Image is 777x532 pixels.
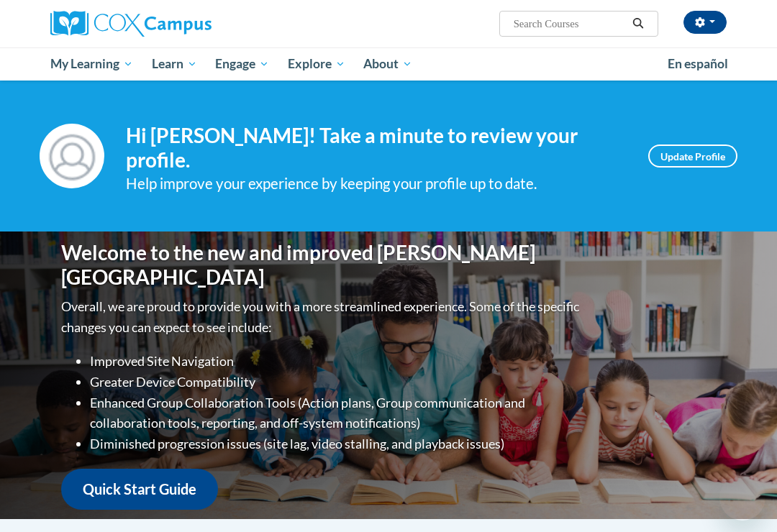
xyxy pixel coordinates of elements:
[719,474,765,520] iframe: Button to launch messaging window
[142,47,206,81] a: Learn
[50,11,212,37] img: Cox Campus
[627,15,649,32] button: Search
[41,47,142,81] a: My Learning
[668,56,728,71] span: En español
[355,47,422,81] a: About
[288,55,345,73] span: Explore
[90,434,583,454] li: Diminished progression issues (site lag, video stalling, and playback issues)
[61,296,583,338] p: Overall, we are proud to provide you with a more streamlined experience. Some of the specific cha...
[126,124,627,172] h4: Hi [PERSON_NAME]! Take a minute to review your profile.
[648,145,737,168] a: Update Profile
[50,11,261,37] a: Cox Campus
[683,11,727,34] button: Account Settings
[90,372,583,393] li: Greater Device Compatibility
[90,393,583,434] li: Enhanced Group Collaboration Tools (Action plans, Group communication and collaboration tools, re...
[40,47,737,81] div: Main menu
[61,241,583,289] h1: Welcome to the new and improved [PERSON_NAME][GEOGRAPHIC_DATA]
[90,351,583,372] li: Improved Site Navigation
[152,55,197,73] span: Learn
[278,47,355,81] a: Explore
[126,172,627,196] div: Help improve your experience by keeping your profile up to date.
[40,124,104,188] img: Profile Image
[658,49,737,79] a: En español
[363,55,412,73] span: About
[512,15,627,32] input: Search Courses
[206,47,278,81] a: Engage
[50,55,133,73] span: My Learning
[61,469,218,510] a: Quick Start Guide
[215,55,269,73] span: Engage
